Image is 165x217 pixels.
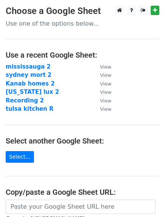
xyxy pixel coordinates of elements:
small: View [100,72,111,78]
a: sydney mort 2 [6,72,51,78]
h3: Choose a Google Sheet [6,6,159,17]
a: View [93,89,111,95]
a: Recording 2 [6,97,44,104]
small: View [100,64,111,70]
small: View [100,98,111,104]
h4: Use a recent Google Sheet: [6,50,159,60]
small: View [100,89,111,95]
a: View [93,80,111,87]
a: Kanab homes 2 [6,80,55,87]
p: Use one of the options below... [6,20,159,28]
small: View [100,81,111,87]
a: View [93,63,111,70]
small: View [100,106,111,112]
a: View [93,72,111,78]
a: Select... [6,151,34,163]
input: Paste your Google Sheet URL here [6,200,156,214]
h4: Copy/paste a Google Sheet URL: [6,188,159,197]
h4: Select another Google Sheet: [6,136,159,145]
a: tulsa kitchen R [6,105,54,112]
a: [US_STATE] lux 2 [6,89,59,95]
a: View [93,97,111,104]
a: mississauga 2 [6,63,51,70]
a: View [93,105,111,112]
